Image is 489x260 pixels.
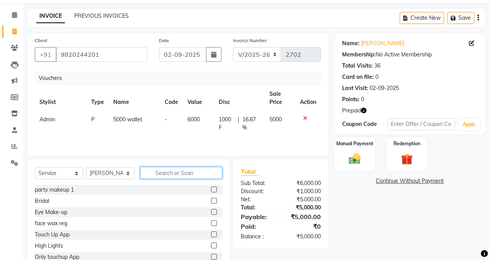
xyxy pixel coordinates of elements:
[400,12,444,24] button: Create New
[238,116,239,132] span: |
[235,195,281,204] div: Net:
[242,116,261,132] span: 16.67 %
[361,95,364,104] div: 0
[35,219,67,228] div: face wax reg
[394,140,420,147] label: Redemption
[370,84,399,92] div: 02-09-2025
[281,212,327,221] div: ₹5,000.00
[35,47,56,62] button: +91
[342,62,373,70] div: Total Visits:
[160,85,183,111] th: Code
[342,84,368,92] div: Last Visit:
[36,9,65,23] a: INVOICE
[214,85,265,111] th: Disc
[342,107,361,115] span: Prepaid
[235,212,281,221] div: Payable:
[447,12,474,24] button: Save
[235,187,281,195] div: Discount:
[342,51,477,59] div: No Active Membership
[159,37,169,44] label: Date
[74,12,129,19] a: PREVIOUS INVOICES
[35,231,70,239] div: Touch Up App
[269,116,282,123] span: 5000
[39,116,55,123] span: Admin
[219,116,234,132] span: 1000 F
[281,195,327,204] div: ₹5,000.00
[281,222,327,231] div: ₹0
[87,111,109,136] td: P
[35,197,49,205] div: Bridal
[187,116,200,123] span: 6000
[265,85,295,111] th: Sale Price
[35,85,87,111] th: Stylist
[56,47,147,62] input: Search by Name/Mobile/Email/Code
[375,73,378,81] div: 0
[87,85,109,111] th: Type
[241,168,259,176] span: Total
[281,179,327,187] div: ₹6,000.00
[342,39,360,48] div: Name:
[281,233,327,241] div: ₹5,000.00
[35,208,67,216] div: Eye Make-up
[374,62,380,70] div: 36
[281,204,327,212] div: ₹5,000.00
[342,120,387,128] div: Coupon Code
[342,73,374,81] div: Card on file:
[397,152,416,166] img: _gift.svg
[235,233,281,241] div: Balance :
[342,95,360,104] div: Points:
[35,37,47,44] label: Client
[35,186,74,194] div: party makeup 1
[235,179,281,187] div: Sub Total:
[233,37,267,44] label: Invoice Number
[235,204,281,212] div: Total:
[458,119,480,130] button: Apply
[361,39,404,48] a: [PERSON_NAME]
[281,187,327,195] div: ₹1,000.00
[387,118,455,130] input: Enter Offer / Coupon Code
[165,116,167,123] span: -
[345,152,364,165] img: _cash.svg
[35,242,63,250] div: High Lights
[336,140,373,147] label: Manual Payment
[183,85,214,111] th: Value
[36,71,327,85] div: Vouchers
[342,51,376,59] div: Membership:
[235,222,281,231] div: Paid:
[109,85,160,111] th: Name
[295,85,321,111] th: Action
[140,167,222,179] input: Search or Scan
[113,116,142,123] span: 5000 wallet
[336,177,484,185] a: Continue Without Payment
